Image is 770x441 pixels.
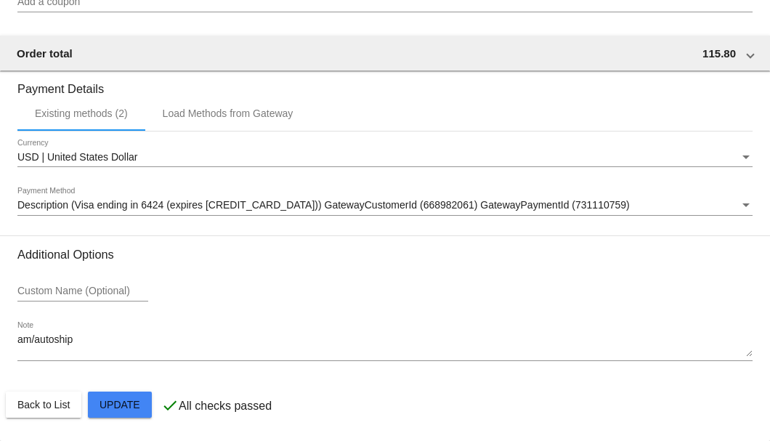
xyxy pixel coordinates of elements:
[100,399,140,410] span: Update
[702,47,736,60] span: 115.80
[161,397,179,414] mat-icon: check
[17,152,753,163] mat-select: Currency
[17,47,73,60] span: Order total
[6,392,81,418] button: Back to List
[88,392,152,418] button: Update
[17,199,630,211] span: Description (Visa ending in 6424 (expires [CREDIT_CARD_DATA])) GatewayCustomerId (668982061) Gate...
[17,151,137,163] span: USD | United States Dollar
[35,108,128,119] div: Existing methods (2)
[17,399,70,410] span: Back to List
[17,248,753,262] h3: Additional Options
[17,200,753,211] mat-select: Payment Method
[17,71,753,96] h3: Payment Details
[179,400,272,413] p: All checks passed
[163,108,293,119] div: Load Methods from Gateway
[17,286,148,297] input: Custom Name (Optional)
